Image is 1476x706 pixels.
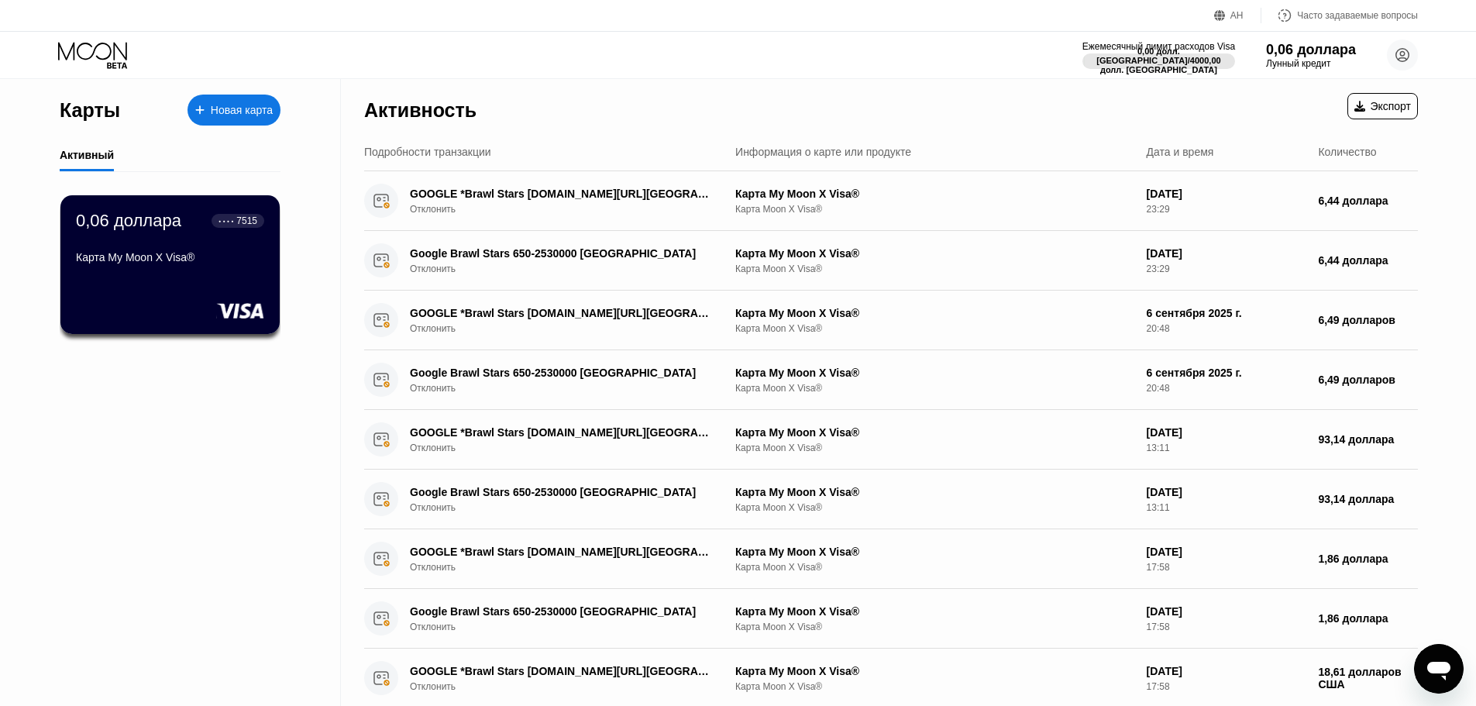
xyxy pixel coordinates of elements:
[1318,314,1395,326] font: 6,49 долларов
[735,383,822,394] font: Карта Moon X Visa®
[1347,93,1418,119] div: Экспорт
[410,367,696,379] font: Google Brawl Stars 650-2530000 [GEOGRAPHIC_DATA]
[1266,42,1356,57] font: 0,06 доллара
[1297,10,1418,21] font: Часто задаваемые вопросы
[410,426,762,439] font: GOOGLE *Brawl Stars [DOMAIN_NAME][URL][GEOGRAPHIC_DATA]
[735,681,822,692] font: Карта Moon X Visa®
[1147,383,1170,394] font: 20:48
[1147,605,1182,618] font: [DATE]
[1147,486,1182,498] font: [DATE]
[1100,56,1223,74] font: 4000,00 долл. [GEOGRAPHIC_DATA]
[410,307,762,319] font: GOOGLE *Brawl Stars [DOMAIN_NAME][URL][GEOGRAPHIC_DATA]
[735,622,822,632] font: Карта Moon X Visa®
[364,350,1418,410] div: Google Brawl Stars 650-2530000 [GEOGRAPHIC_DATA]ОтклонитьКарта My Moon X Visa®Карта Moon X Visa®6...
[735,426,859,439] font: Карта My Moon X Visa®
[735,204,822,215] font: Карта Moon X Visa®
[735,247,859,260] font: Карта My Moon X Visa®
[1214,8,1261,23] div: АН
[1147,665,1182,677] font: [DATE]
[1147,443,1170,453] font: 13:11
[410,486,696,498] font: Google Brawl Stars 650-2530000 [GEOGRAPHIC_DATA]
[735,263,822,274] font: Карта Moon X Visa®
[1082,41,1235,52] font: Ежемесячный лимит расходов Visa
[735,605,859,618] font: Карта My Moon X Visa®
[410,443,456,453] font: Отклонить
[364,410,1418,470] div: GOOGLE *Brawl Stars [DOMAIN_NAME][URL][GEOGRAPHIC_DATA]ОтклонитьКарта My Moon X Visa®Карта Moon X...
[364,291,1418,350] div: GOOGLE *Brawl Stars [DOMAIN_NAME][URL][GEOGRAPHIC_DATA]ОтклонитьКарта My Moon X Visa®Карта Moon X...
[410,263,456,274] font: Отклонить
[1370,100,1411,112] font: Экспорт
[364,99,477,121] font: Активность
[1147,681,1170,692] font: 17:58
[735,502,822,513] font: Карта Moon X Visa®
[1318,493,1394,505] font: 93,14 доллара
[410,665,762,677] font: GOOGLE *Brawl Stars [DOMAIN_NAME][URL][GEOGRAPHIC_DATA]
[410,502,456,513] font: Отклонить
[1318,433,1394,446] font: 93,14 доллара
[1096,46,1188,65] font: 0,00 долл. [GEOGRAPHIC_DATA]
[735,323,822,334] font: Карта Moon X Visa®
[410,546,762,558] font: GOOGLE *Brawl Stars [DOMAIN_NAME][URL][GEOGRAPHIC_DATA]
[1147,562,1170,573] font: 17:58
[410,622,456,632] font: Отклонить
[1318,254,1388,267] font: 6,44 доллара
[76,211,181,230] font: 0,06 доллара
[410,383,456,394] font: Отклонить
[410,323,456,334] font: Отклонить
[60,195,280,334] div: 0,06 доллара● ● ● ●7515Карта My Moon X Visa®
[1318,553,1388,565] font: 1,86 доллара
[735,307,859,319] font: Карта My Moon X Visa®
[364,146,491,158] font: Подробности транзакции
[735,443,822,453] font: Карта Moon X Visa®
[1147,263,1170,274] font: 23:29
[1147,546,1182,558] font: [DATE]
[1147,204,1170,215] font: 23:29
[1147,307,1242,319] font: 6 сентября 2025 г.
[410,188,762,200] font: GOOGLE *Brawl Stars [DOMAIN_NAME][URL][GEOGRAPHIC_DATA]
[1318,195,1388,207] font: 6,44 доллара
[1082,41,1235,69] div: Ежемесячный лимит расходов Visa0,00 долл. [GEOGRAPHIC_DATA]/4000,00 долл. [GEOGRAPHIC_DATA]
[364,470,1418,529] div: Google Brawl Stars 650-2530000 [GEOGRAPHIC_DATA]ОтклонитьКарта My Moon X Visa®Карта Moon X Visa®[...
[364,529,1418,589] div: GOOGLE *Brawl Stars [DOMAIN_NAME][URL][GEOGRAPHIC_DATA]ОтклонитьКарта My Moon X Visa®Карта Moon X...
[410,605,696,618] font: Google Brawl Stars 650-2530000 [GEOGRAPHIC_DATA]
[1318,146,1376,158] font: Количество
[410,562,456,573] font: Отклонить
[735,486,859,498] font: Карта My Moon X Visa®
[1414,644,1464,694] iframe: Кнопка запуска окна обмена сообщениями
[364,231,1418,291] div: Google Brawl Stars 650-2530000 [GEOGRAPHIC_DATA]ОтклонитьКарта My Moon X Visa®Карта Moon X Visa®[...
[1147,367,1242,379] font: 6 сентября 2025 г.
[1147,247,1182,260] font: [DATE]
[735,188,859,200] font: Карта My Moon X Visa®
[188,95,280,126] div: Новая карта
[735,562,822,573] font: Карта Moon X Visa®
[735,367,859,379] font: Карта My Moon X Visa®
[735,546,859,558] font: Карта My Moon X Visa®
[1266,42,1356,69] div: 0,06 доллараЛунный кредит
[1188,56,1190,65] font: /
[1147,426,1182,439] font: [DATE]
[364,171,1418,231] div: GOOGLE *Brawl Stars [DOMAIN_NAME][URL][GEOGRAPHIC_DATA]ОтклонитьКарта My Moon X Visa®Карта Moon X...
[410,681,456,692] font: Отклонить
[1147,502,1170,513] font: 13:11
[236,215,257,226] font: 7515
[1266,58,1330,69] font: Лунный кредит
[1318,612,1388,625] font: 1,86 доллара
[735,146,911,158] font: Информация о карте или продукте
[60,99,120,121] font: Карты
[1318,374,1395,386] font: 6,49 долларов
[218,219,234,223] font: ● ● ● ●
[1318,666,1404,691] font: 18,61 долларов США
[735,665,859,677] font: Карта My Moon X Visa®
[410,204,456,215] font: Отклонить
[1261,8,1418,23] div: Часто задаваемые вопросы
[1147,188,1182,200] font: [DATE]
[410,247,696,260] font: Google Brawl Stars 650-2530000 [GEOGRAPHIC_DATA]
[1147,146,1214,158] font: Дата и время
[211,104,273,116] font: Новая карта
[364,589,1418,649] div: Google Brawl Stars 650-2530000 [GEOGRAPHIC_DATA]ОтклонитьКарта My Moon X Visa®Карта Moon X Visa®[...
[60,149,114,161] font: Активный
[76,251,194,263] font: Карта My Moon X Visa®
[1147,323,1170,334] font: 20:48
[1230,10,1244,21] font: АН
